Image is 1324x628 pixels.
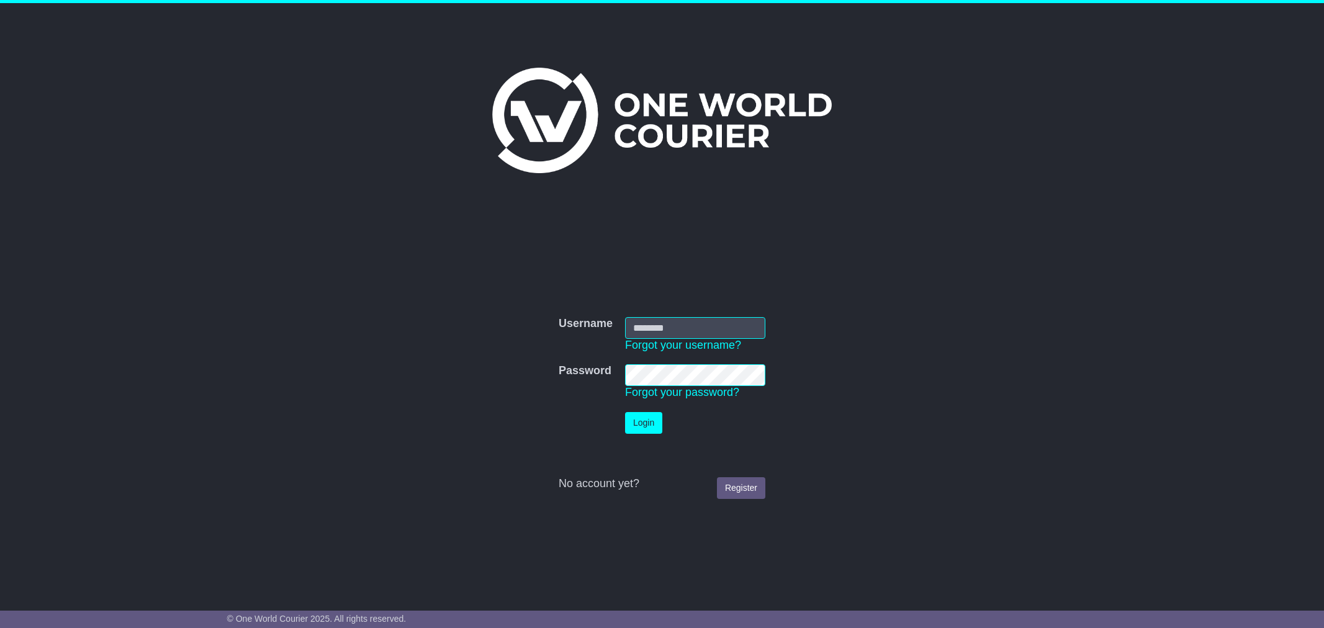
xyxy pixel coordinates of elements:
[559,364,611,378] label: Password
[492,68,831,173] img: One World
[625,339,741,351] a: Forgot your username?
[625,412,662,434] button: Login
[559,477,765,491] div: No account yet?
[717,477,765,499] a: Register
[227,614,407,624] span: © One World Courier 2025. All rights reserved.
[625,386,739,398] a: Forgot your password?
[559,317,613,331] label: Username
